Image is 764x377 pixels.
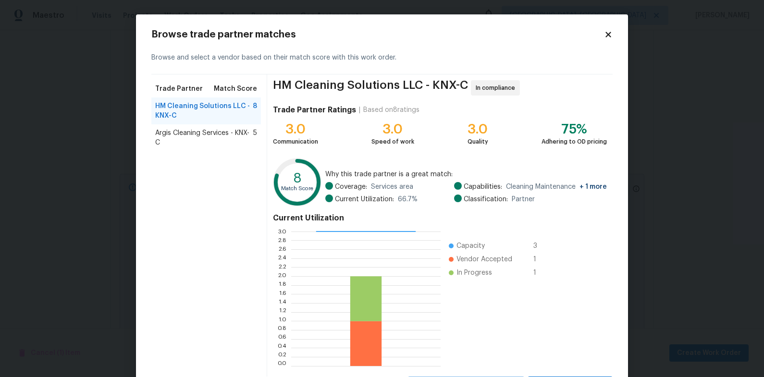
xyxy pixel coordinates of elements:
[456,268,492,278] span: In Progress
[151,41,613,74] div: Browse and select a vendor based on their match score with this work order.
[278,336,286,342] text: 0.6
[155,128,253,147] span: Argis Cleaning Services - KNX-C
[273,105,356,115] h4: Trade Partner Ratings
[468,137,488,146] div: Quality
[542,137,607,146] div: Adhering to OD pricing
[371,137,414,146] div: Speed of work
[277,345,286,351] text: 0.4
[533,255,549,264] span: 1
[273,80,468,96] span: HM Cleaning Solutions LLC - KNX-C
[278,229,286,234] text: 3.0
[279,318,286,324] text: 1.0
[279,309,286,315] text: 1.2
[279,300,286,306] text: 1.4
[278,237,286,243] text: 2.8
[468,124,488,134] div: 3.0
[278,273,286,279] text: 2.0
[279,291,286,297] text: 1.6
[279,282,286,288] text: 1.8
[325,170,607,179] span: Why this trade partner is a great match:
[371,124,414,134] div: 3.0
[281,186,313,191] text: Match Score
[253,101,257,121] span: 8
[456,241,485,251] span: Capacity
[512,195,535,204] span: Partner
[371,182,413,192] span: Services area
[273,213,607,223] h4: Current Utilization
[277,327,286,333] text: 0.8
[335,182,367,192] span: Coverage:
[293,171,302,185] text: 8
[356,105,363,115] div: |
[335,195,394,204] span: Current Utilization:
[542,124,607,134] div: 75%
[398,195,418,204] span: 66.7 %
[214,84,257,94] span: Match Score
[533,241,549,251] span: 3
[253,128,257,147] span: 5
[464,195,508,204] span: Classification:
[533,268,549,278] span: 1
[273,137,318,146] div: Communication
[363,105,419,115] div: Based on 8 ratings
[151,30,604,39] h2: Browse trade partner matches
[506,182,607,192] span: Cleaning Maintenance
[464,182,502,192] span: Capabilities:
[278,354,286,360] text: 0.2
[278,255,286,261] text: 2.4
[278,246,286,252] text: 2.6
[273,124,318,134] div: 3.0
[476,83,519,93] span: In compliance
[277,363,286,369] text: 0.0
[155,101,253,121] span: HM Cleaning Solutions LLC - KNX-C
[155,84,203,94] span: Trade Partner
[278,264,286,270] text: 2.2
[579,183,607,190] span: + 1 more
[456,255,512,264] span: Vendor Accepted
